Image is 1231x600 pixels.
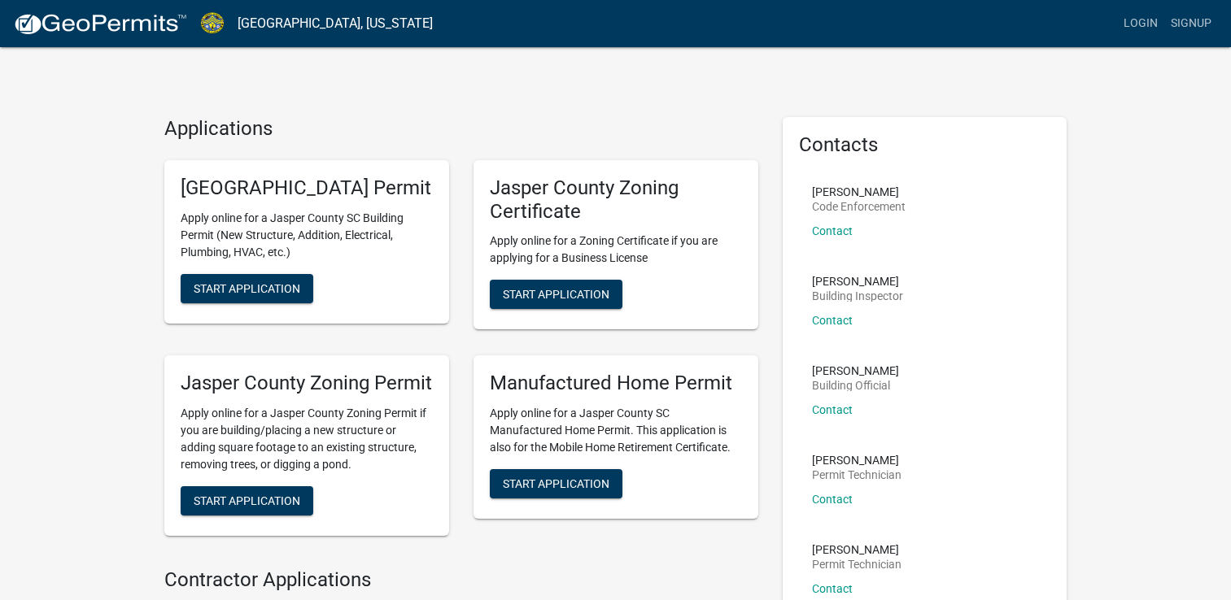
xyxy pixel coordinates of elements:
span: Start Application [503,477,609,490]
h4: Contractor Applications [164,568,758,592]
p: Apply online for a Jasper County SC Manufactured Home Permit. This application is also for the Mo... [490,405,742,456]
p: Code Enforcement [812,201,906,212]
span: Start Application [503,288,609,301]
p: Building Inspector [812,290,903,302]
a: Login [1117,8,1164,39]
button: Start Application [181,274,313,303]
p: [PERSON_NAME] [812,454,901,466]
img: Jasper County, South Carolina [200,12,225,34]
a: Contact [812,403,853,416]
h5: Contacts [799,133,1051,157]
p: Permit Technician [812,559,901,570]
p: [PERSON_NAME] [812,276,903,287]
p: Apply online for a Jasper County SC Building Permit (New Structure, Addition, Electrical, Plumbin... [181,210,433,261]
p: Apply online for a Jasper County Zoning Permit if you are building/placing a new structure or add... [181,405,433,473]
a: Contact [812,314,853,327]
h5: Manufactured Home Permit [490,372,742,395]
a: Contact [812,582,853,595]
span: Start Application [194,281,300,294]
a: Signup [1164,8,1218,39]
span: Start Application [194,494,300,507]
button: Start Application [490,280,622,309]
wm-workflow-list-section: Applications [164,117,758,549]
a: Contact [812,493,853,506]
p: Building Official [812,380,899,391]
h5: [GEOGRAPHIC_DATA] Permit [181,176,433,200]
a: Contact [812,224,853,237]
h5: Jasper County Zoning Permit [181,372,433,395]
button: Start Application [490,469,622,498]
a: [GEOGRAPHIC_DATA], [US_STATE] [238,10,433,37]
p: [PERSON_NAME] [812,365,899,376]
p: Apply online for a Zoning Certificate if you are applying for a Business License [490,233,742,267]
h4: Applications [164,117,758,141]
button: Start Application [181,486,313,515]
p: [PERSON_NAME] [812,186,906,198]
h5: Jasper County Zoning Certificate [490,176,742,224]
p: Permit Technician [812,469,901,480]
p: [PERSON_NAME] [812,544,901,555]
